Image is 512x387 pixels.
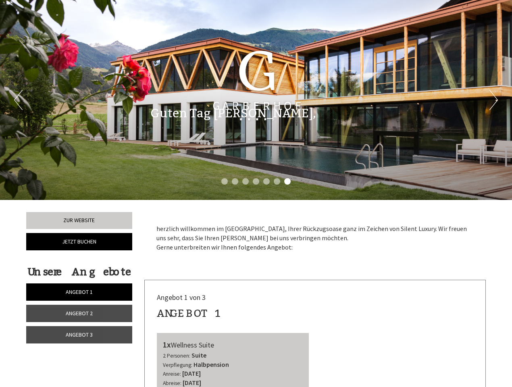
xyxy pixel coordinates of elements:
small: Verpflegung: [163,362,192,368]
button: Next [489,90,498,110]
span: Angebot 3 [66,331,93,338]
div: Angebot 1 [157,306,222,321]
button: Previous [14,90,23,110]
a: Zur Website [26,212,132,229]
span: Angebot 2 [66,310,93,317]
div: Wellness Suite [163,339,303,351]
small: Anreise: [163,370,181,377]
b: Halbpension [194,360,229,368]
a: Jetzt buchen [26,233,132,250]
b: Suite [191,351,206,359]
h1: Guten Tag [PERSON_NAME], [150,107,316,120]
b: [DATE] [183,379,201,387]
div: Unsere Angebote [26,264,132,279]
b: [DATE] [182,369,201,377]
small: 2 Personen: [163,352,190,359]
span: Angebot 1 [66,288,93,295]
small: Abreise: [163,380,181,387]
b: 1x [163,339,171,350]
span: Angebot 1 von 3 [157,293,206,302]
p: herzlich willkommen im [GEOGRAPHIC_DATA], Ihrer Rückzugsoase ganz im Zeichen von Silent Luxury. W... [156,224,474,252]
